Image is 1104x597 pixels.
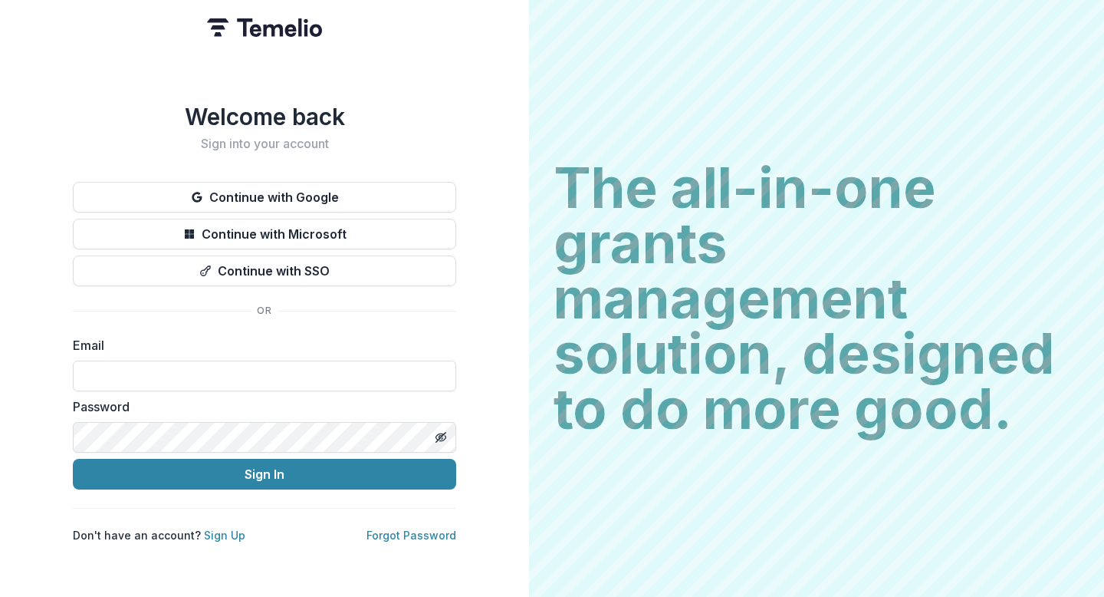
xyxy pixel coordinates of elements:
[207,18,322,37] img: Temelio
[73,256,456,286] button: Continue with SSO
[73,182,456,213] button: Continue with Google
[429,425,453,450] button: Toggle password visibility
[204,529,245,542] a: Sign Up
[73,219,456,249] button: Continue with Microsoft
[366,529,456,542] a: Forgot Password
[73,336,447,355] label: Email
[73,103,456,130] h1: Welcome back
[73,527,245,543] p: Don't have an account?
[73,397,447,416] label: Password
[73,459,456,490] button: Sign In
[73,137,456,151] h2: Sign into your account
